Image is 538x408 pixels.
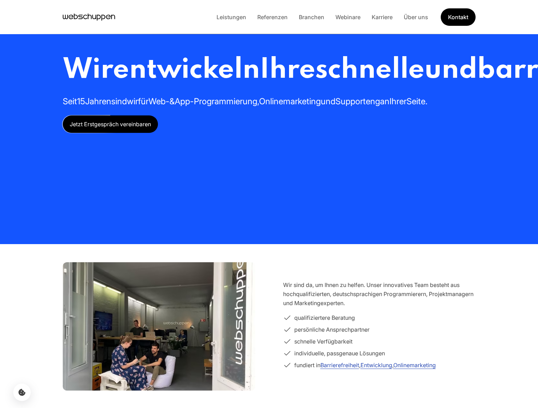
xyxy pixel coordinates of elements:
[315,56,424,84] span: schnelle
[169,96,175,106] span: &
[407,96,427,106] span: Seite.
[13,384,31,401] button: Cookie-Einstellungen öffnen
[294,313,355,322] span: qualifiziertere Beratung
[424,56,477,84] span: und
[283,280,476,308] p: Wir sind da, um Ihnen zu helfen. Unser innovatives Team besteht aus hochqualifizierten, deutschsp...
[259,96,321,106] span: Onlinemarketing
[294,325,370,334] span: persönliche Ansprechpartner
[441,8,476,26] a: Get Started
[111,96,127,106] span: sind
[63,115,158,133] a: Jetzt Erstgespräch vereinbaren
[361,362,392,369] a: Entwicklung
[113,56,260,84] span: entwickeln
[393,362,436,369] a: Onlinemarketing
[320,362,359,369] a: Barrierefreiheit
[63,12,115,22] a: Hauptseite besuchen
[252,14,293,21] a: Referenzen
[175,96,259,106] span: App-Programmierung,
[389,96,407,106] span: Ihrer
[366,96,380,106] span: eng
[398,14,434,21] a: Über uns
[85,96,111,106] span: Jahren
[63,56,113,84] span: Wir
[380,96,389,106] span: an
[294,349,385,358] span: individuelle, passgenaue Lösungen
[294,337,353,346] span: schnelle Verfügbarkeit
[211,14,252,21] a: Leistungen
[77,96,85,106] span: 15
[63,96,77,106] span: Seit
[321,96,335,106] span: und
[366,14,398,21] a: Karriere
[293,14,330,21] a: Branchen
[149,96,169,106] span: Web-
[260,56,315,84] span: Ihre
[294,361,436,370] span: fundiert in , ,
[330,14,366,21] a: Webinare
[335,96,366,106] span: Support
[127,96,138,106] span: wir
[138,96,149,106] span: für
